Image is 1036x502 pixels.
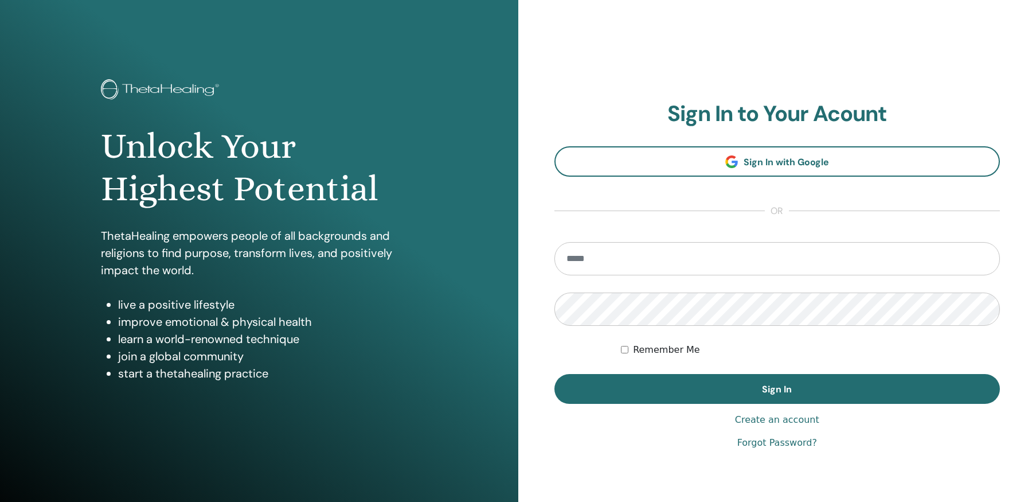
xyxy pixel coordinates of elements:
h2: Sign In to Your Acount [554,101,1000,127]
span: Sign In with Google [744,156,829,168]
li: learn a world-renowned technique [118,330,417,348]
div: Keep me authenticated indefinitely or until I manually logout [621,343,1000,357]
p: ThetaHealing empowers people of all backgrounds and religions to find purpose, transform lives, a... [101,227,417,279]
a: Sign In with Google [554,146,1000,177]
a: Create an account [735,413,819,427]
span: Sign In [762,383,792,395]
button: Sign In [554,374,1000,404]
li: start a thetahealing practice [118,365,417,382]
span: or [765,204,789,218]
label: Remember Me [633,343,700,357]
li: join a global community [118,348,417,365]
li: improve emotional & physical health [118,313,417,330]
h1: Unlock Your Highest Potential [101,125,417,211]
li: live a positive lifestyle [118,296,417,313]
a: Forgot Password? [737,436,817,450]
